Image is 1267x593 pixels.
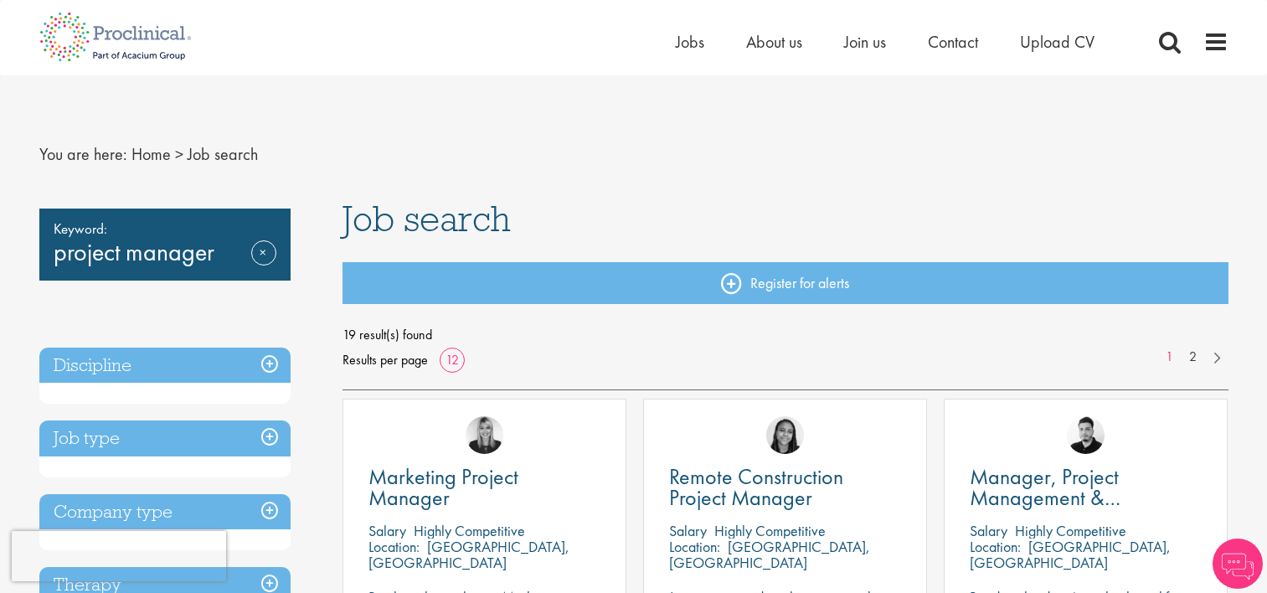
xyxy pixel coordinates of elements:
h3: Discipline [39,348,291,384]
span: Location: [669,537,720,556]
span: Salary [368,521,406,540]
a: 2 [1181,348,1205,367]
span: Salary [970,521,1007,540]
span: Job search [343,196,511,241]
img: Janelle Jones [466,416,503,454]
span: Manager, Project Management & Operational Delivery [970,462,1150,533]
p: Highly Competitive [714,521,826,540]
iframe: reCAPTCHA [12,531,226,581]
img: Anderson Maldonado [1067,416,1105,454]
span: Salary [669,521,707,540]
a: Remote Construction Project Manager [669,467,901,508]
a: Remove [251,240,276,289]
span: Results per page [343,348,428,373]
p: Highly Competitive [1015,521,1126,540]
span: > [175,143,183,165]
a: Upload CV [1020,31,1094,53]
a: 1 [1157,348,1182,367]
div: project manager [39,209,291,281]
a: Register for alerts [343,262,1228,304]
img: Eloise Coly [766,416,804,454]
img: Chatbot [1213,539,1263,589]
p: [GEOGRAPHIC_DATA], [GEOGRAPHIC_DATA] [970,537,1171,572]
a: About us [746,31,802,53]
p: [GEOGRAPHIC_DATA], [GEOGRAPHIC_DATA] [669,537,870,572]
span: 19 result(s) found [343,322,1228,348]
span: Location: [368,537,420,556]
span: Location: [970,537,1021,556]
span: Keyword: [54,217,276,240]
span: Remote Construction Project Manager [669,462,843,512]
a: Contact [928,31,978,53]
h3: Company type [39,494,291,530]
a: Jobs [676,31,704,53]
h3: Job type [39,420,291,456]
a: Marketing Project Manager [368,467,600,508]
a: Manager, Project Management & Operational Delivery [970,467,1202,508]
span: You are here: [39,143,127,165]
a: breadcrumb link [131,143,171,165]
p: Highly Competitive [414,521,525,540]
a: Join us [844,31,886,53]
span: Marketing Project Manager [368,462,518,512]
p: [GEOGRAPHIC_DATA], [GEOGRAPHIC_DATA] [368,537,569,572]
span: Job search [188,143,258,165]
a: 12 [440,351,465,369]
